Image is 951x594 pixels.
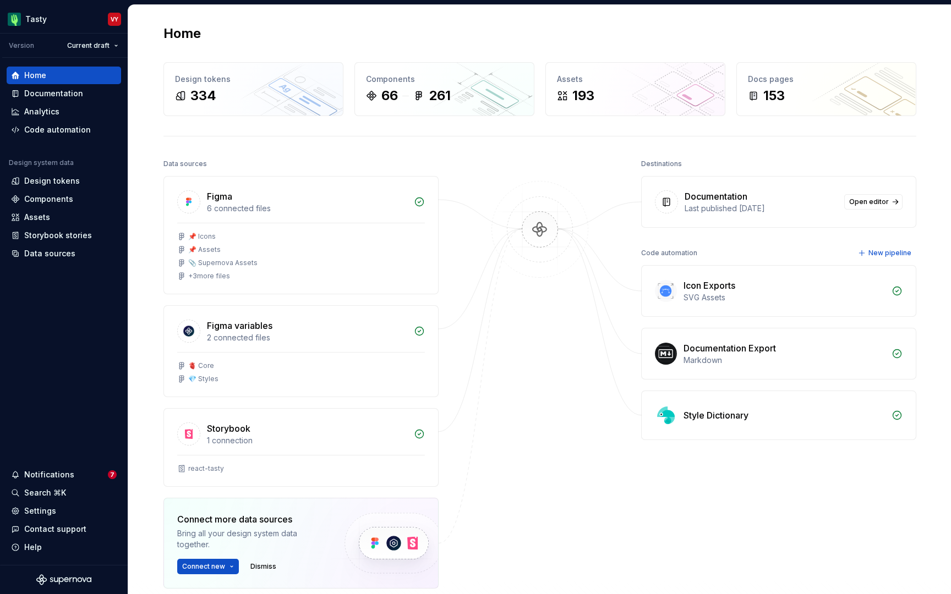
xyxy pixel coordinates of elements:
[8,13,21,26] img: 5a785b6b-c473-494b-9ba3-bffaf73304c7.png
[36,574,91,585] svg: Supernova Logo
[7,121,121,139] a: Code automation
[24,212,50,223] div: Assets
[545,62,725,116] a: Assets193
[175,74,332,85] div: Design tokens
[163,25,201,42] h2: Home
[685,203,838,214] div: Last published [DATE]
[9,158,74,167] div: Design system data
[684,355,885,366] div: Markdown
[24,524,86,535] div: Contact support
[7,538,121,556] button: Help
[188,375,218,383] div: 💎 Styles
[557,74,714,85] div: Assets
[182,562,225,571] span: Connect new
[429,87,451,105] div: 261
[572,87,594,105] div: 193
[207,203,407,214] div: 6 connected files
[684,279,735,292] div: Icon Exports
[163,156,207,172] div: Data sources
[748,74,905,85] div: Docs pages
[67,41,110,50] span: Current draft
[7,484,121,502] button: Search ⌘K
[685,190,747,203] div: Documentation
[855,245,916,261] button: New pipeline
[24,469,74,480] div: Notifications
[684,409,748,422] div: Style Dictionary
[366,74,523,85] div: Components
[250,562,276,571] span: Dismiss
[849,197,889,206] span: Open editor
[7,245,121,262] a: Data sources
[207,319,272,332] div: Figma variables
[188,258,258,267] div: 📎 Supernova Assets
[684,292,885,303] div: SVG Assets
[763,87,785,105] div: 153
[245,559,281,574] button: Dismiss
[9,41,34,50] div: Version
[207,435,407,446] div: 1 connection
[24,175,80,186] div: Design tokens
[7,67,121,84] a: Home
[24,505,56,516] div: Settings
[7,208,121,226] a: Assets
[177,528,326,550] div: Bring all your design system data together.
[7,172,121,190] a: Design tokens
[188,245,221,254] div: 📌 Assets
[24,542,42,553] div: Help
[7,85,121,102] a: Documentation
[163,305,439,397] a: Figma variables2 connected files🫀 Core💎 Styles
[190,87,216,105] div: 334
[177,513,326,526] div: Connect more data sources
[108,470,117,479] span: 7
[163,62,343,116] a: Design tokens334
[188,272,230,280] div: + 3 more files
[844,194,903,210] a: Open editor
[24,230,92,241] div: Storybook stories
[163,408,439,487] a: Storybook1 connectionreact-tasty
[684,342,776,355] div: Documentation Export
[25,14,47,25] div: Tasty
[24,487,66,498] div: Search ⌘K
[188,361,214,370] div: 🫀 Core
[7,502,121,520] a: Settings
[7,227,121,244] a: Storybook stories
[188,464,224,473] div: react-tasty
[24,248,75,259] div: Data sources
[641,156,682,172] div: Destinations
[62,38,123,53] button: Current draft
[868,249,911,257] span: New pipeline
[207,332,407,343] div: 2 connected files
[24,70,46,81] div: Home
[24,194,73,205] div: Components
[2,7,125,31] button: TastyVY
[207,190,232,203] div: Figma
[111,15,118,24] div: VY
[24,124,91,135] div: Code automation
[7,520,121,538] button: Contact support
[188,232,216,241] div: 📌 Icons
[354,62,534,116] a: Components66261
[207,422,250,435] div: Storybook
[641,245,697,261] div: Code automation
[7,103,121,120] a: Analytics
[24,106,59,117] div: Analytics
[24,88,83,99] div: Documentation
[7,190,121,208] a: Components
[7,466,121,483] button: Notifications7
[736,62,916,116] a: Docs pages153
[381,87,398,105] div: 66
[177,559,239,574] button: Connect new
[163,176,439,294] a: Figma6 connected files📌 Icons📌 Assets📎 Supernova Assets+3more files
